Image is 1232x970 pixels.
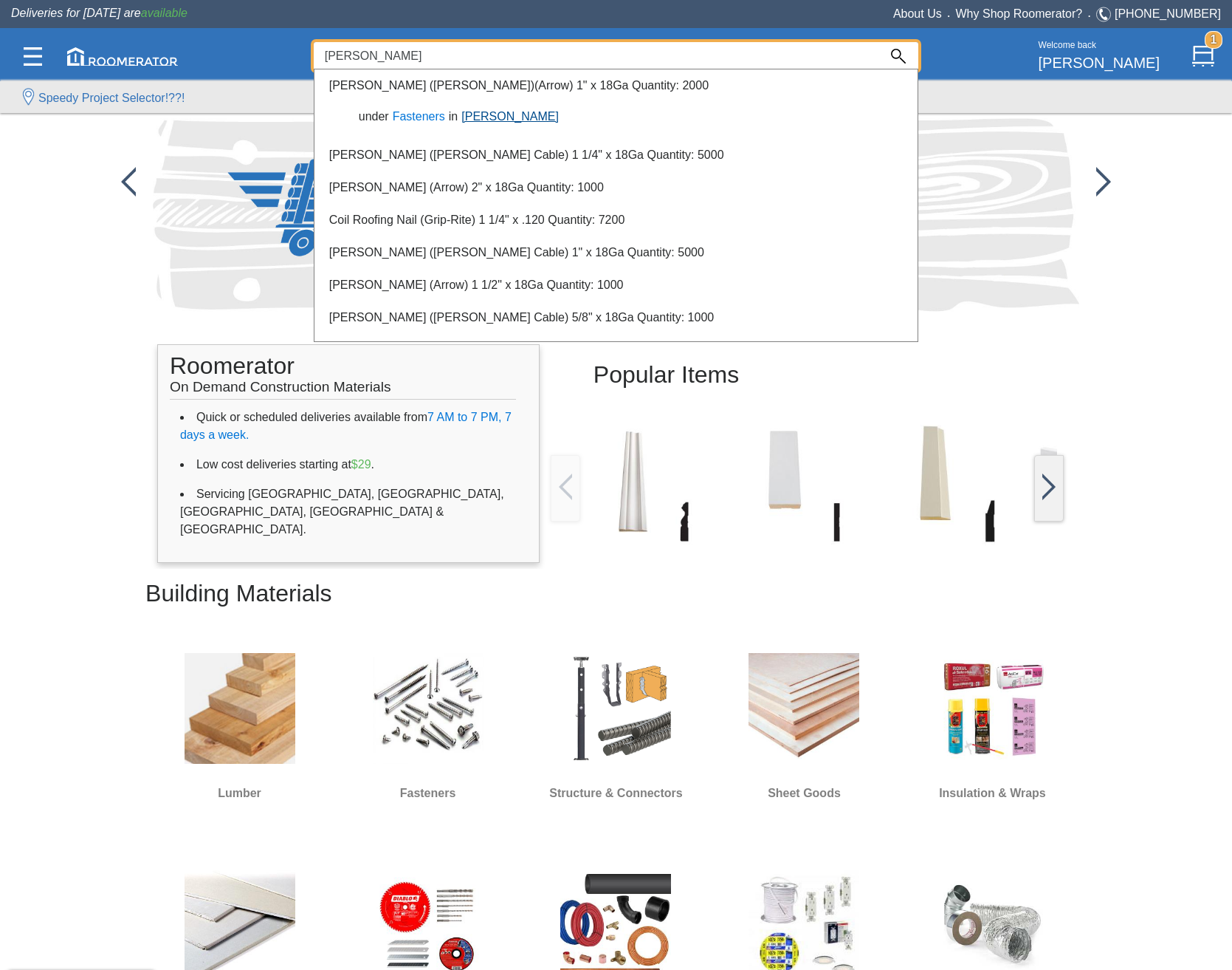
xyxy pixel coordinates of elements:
[893,7,942,20] a: About Us
[329,181,604,194] a: [PERSON_NAME] (Arrow) 2" x 18Ga Quantity: 1000
[11,7,187,19] span: Deliveries for [DATE] are
[24,47,42,66] img: Categories.svg
[329,311,714,324] a: [PERSON_NAME] ([PERSON_NAME] Cable) 5/8" x 18Ga Quantity: 1000
[449,110,458,123] span: in
[389,110,449,123] a: Fasteners
[956,7,1083,20] a: Why Shop Roomerator?
[458,110,562,123] a: [PERSON_NAME]
[329,148,724,161] a: [PERSON_NAME] ([PERSON_NAME] Cable) 1 1/4" x 18Ga Quantity: 5000
[1205,31,1222,49] strong: 1
[1192,45,1214,67] img: Cart.svg
[891,49,906,64] img: Search_Icon.svg
[942,13,956,19] span: •
[67,47,178,66] img: roomerator-logo.svg
[1115,7,1221,20] a: [PHONE_NUMBER]
[1096,5,1115,24] img: Telephone.svg
[329,246,704,259] a: [PERSON_NAME] ([PERSON_NAME] Cable) 1" x 18Ga Quantity: 5000
[314,42,879,70] input: Search...?
[141,7,187,19] span: available
[329,279,624,291] a: [PERSON_NAME] (Arrow) 1 1/2" x 18Ga Quantity: 1000
[351,108,389,126] label: under
[329,214,625,226] a: Coil Roofing Nail (Grip-Rite) 1 1/4" x .120 Quantity: 7200
[329,79,709,92] a: [PERSON_NAME] ([PERSON_NAME])(Arrow) 1" x 18Ga Quantity: 2000
[1082,13,1096,19] span: •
